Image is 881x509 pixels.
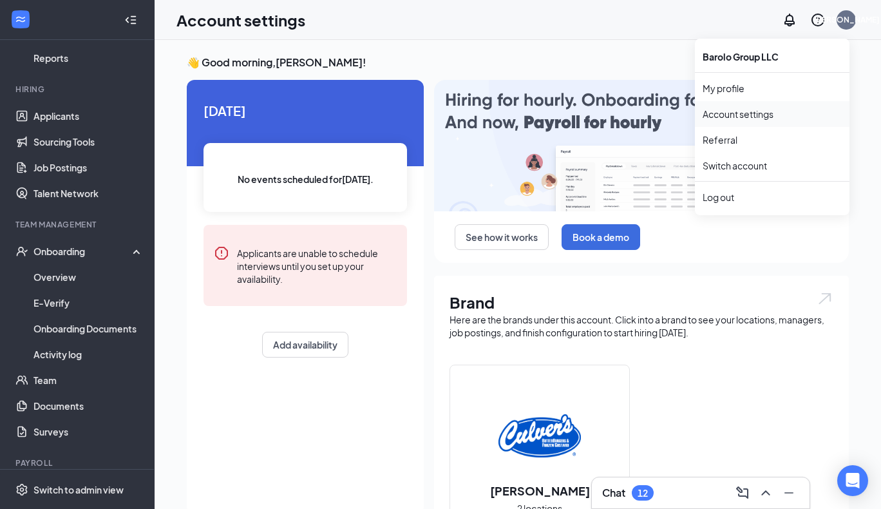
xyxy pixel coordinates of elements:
svg: ChevronUp [758,485,773,501]
h3: 👋 Good morning, [PERSON_NAME] ! [187,55,849,70]
svg: Collapse [124,14,137,26]
div: 12 [638,488,648,499]
a: Overview [33,264,144,290]
img: payroll-large.gif [434,80,849,211]
button: ChevronUp [755,483,776,503]
span: [DATE] [204,101,407,120]
a: Onboarding Documents [33,316,144,341]
div: Open Intercom Messenger [837,465,868,496]
div: Switch to admin view [33,483,124,496]
span: No events scheduled for [DATE] . [238,172,374,186]
button: See how it works [455,224,549,250]
svg: WorkstreamLogo [14,13,27,26]
div: Here are the brands under this account. Click into a brand to see your locations, managers, job p... [450,313,833,339]
svg: Error [214,245,229,261]
img: Culver's [498,395,581,477]
a: Activity log [33,341,144,367]
a: Job Postings [33,155,144,180]
a: Applicants [33,103,144,129]
h2: [PERSON_NAME] [477,483,603,499]
img: open.6027fd2a22e1237b5b06.svg [817,291,833,306]
h3: Chat [602,486,625,500]
div: [PERSON_NAME] [813,14,880,25]
svg: ComposeMessage [735,485,750,501]
a: Surveys [33,419,144,445]
a: Talent Network [33,180,144,206]
a: Sourcing Tools [33,129,144,155]
svg: Notifications [782,12,797,28]
button: Book a demo [562,224,640,250]
button: Add availability [262,332,348,358]
a: Team [33,367,144,393]
button: ComposeMessage [732,483,753,503]
svg: UserCheck [15,245,28,258]
div: Hiring [15,84,141,95]
svg: QuestionInfo [810,12,826,28]
svg: Minimize [781,485,797,501]
div: Onboarding [33,245,133,258]
a: Documents [33,393,144,419]
a: Reports [33,45,144,71]
div: Team Management [15,219,141,230]
h1: Account settings [176,9,305,31]
svg: Cross [826,88,841,103]
div: Payroll [15,457,141,468]
a: E-Verify [33,290,144,316]
div: Applicants are unable to schedule interviews until you set up your availability. [237,245,397,285]
h1: Brand [450,291,833,313]
button: Minimize [779,483,799,503]
svg: Settings [15,483,28,496]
